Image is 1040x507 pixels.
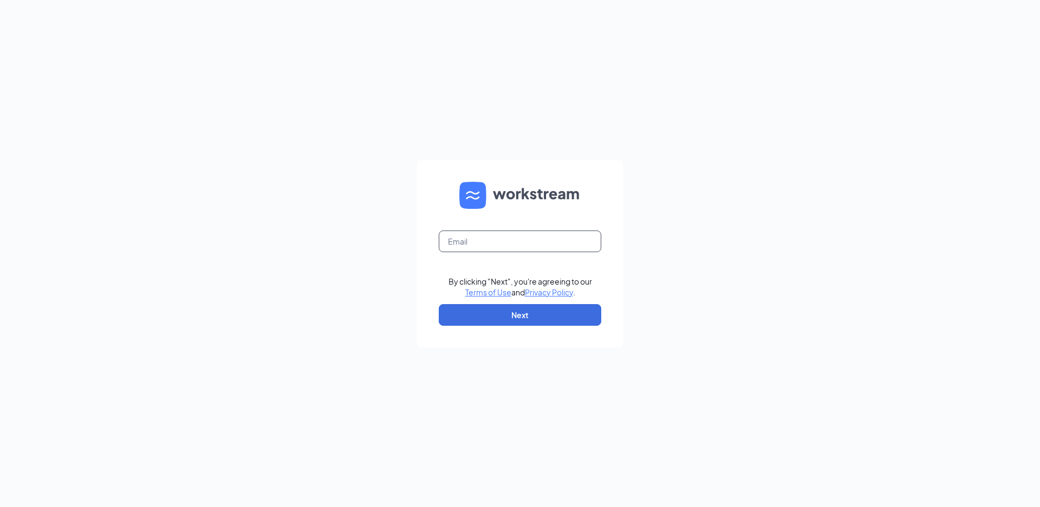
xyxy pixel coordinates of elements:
input: Email [439,231,601,252]
a: Privacy Policy [525,287,573,297]
a: Terms of Use [465,287,511,297]
div: By clicking "Next", you're agreeing to our and . [448,276,592,298]
button: Next [439,304,601,326]
img: WS logo and Workstream text [459,182,581,209]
